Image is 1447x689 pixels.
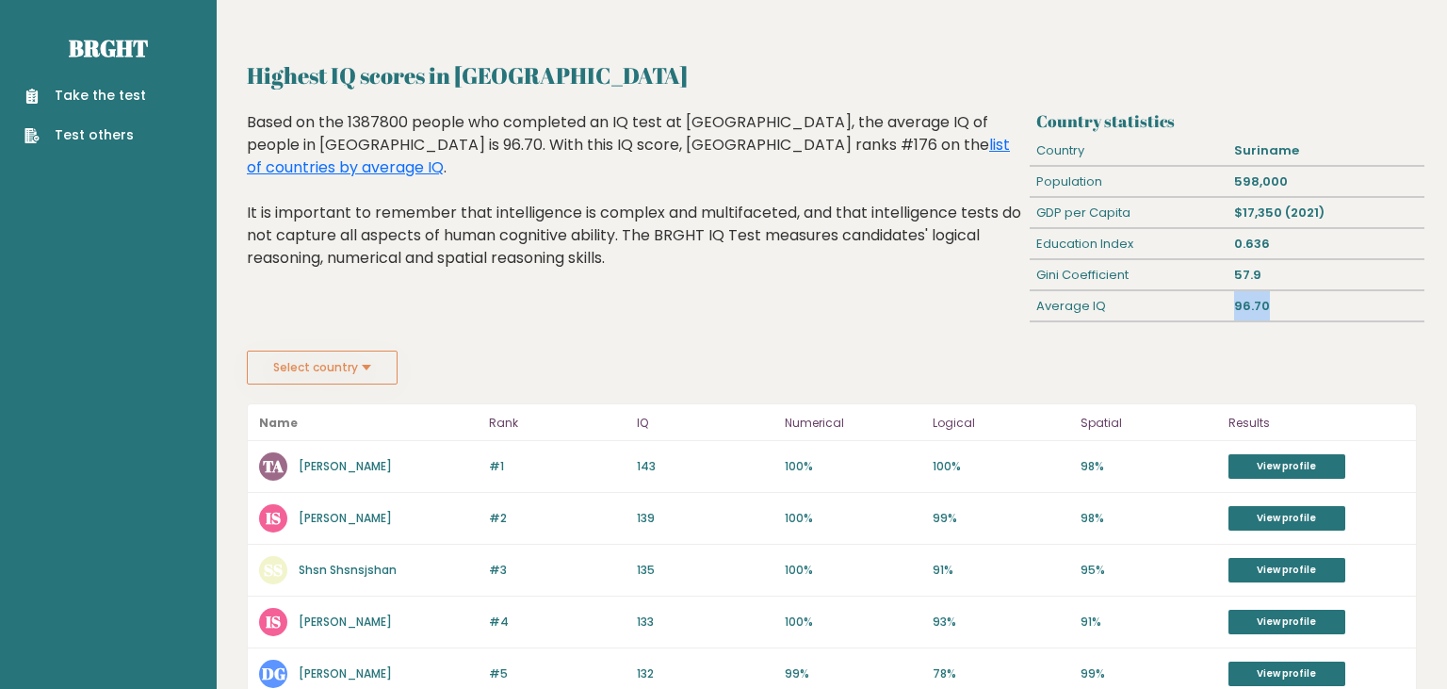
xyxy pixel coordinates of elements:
[1228,506,1345,531] a: View profile
[1081,412,1217,435] p: Spatial
[489,458,626,475] p: #1
[1228,412,1405,435] p: Results
[1030,167,1228,197] div: Population
[299,458,392,474] a: [PERSON_NAME]
[247,58,1417,92] h2: Highest IQ scores in [GEOGRAPHIC_DATA]
[637,458,773,475] p: 143
[299,614,392,630] a: [PERSON_NAME]
[1081,562,1217,579] p: 95%
[247,351,398,385] button: Select country
[299,510,392,526] a: [PERSON_NAME]
[637,562,773,579] p: 135
[24,86,146,106] a: Take the test
[1030,260,1228,290] div: Gini Coefficient
[489,510,626,527] p: #2
[637,412,773,435] p: IQ
[264,559,283,581] text: SS
[1228,558,1345,582] a: View profile
[637,614,773,631] p: 133
[24,125,146,145] a: Test others
[69,33,148,63] a: Brght
[1227,198,1424,228] div: $17,350 (2021)
[1228,662,1345,686] a: View profile
[1227,260,1424,290] div: 57.9
[489,562,626,579] p: #3
[785,412,921,435] p: Numerical
[933,510,1069,527] p: 99%
[1030,229,1228,259] div: Education Index
[262,663,285,684] text: DG
[299,665,392,681] a: [PERSON_NAME]
[1081,614,1217,631] p: 91%
[1081,458,1217,475] p: 98%
[263,455,284,477] text: TA
[266,611,281,632] text: IS
[1030,136,1228,166] div: Country
[1036,111,1417,131] h3: Country statistics
[489,614,626,631] p: #4
[1030,198,1228,228] div: GDP per Capita
[1081,665,1217,682] p: 99%
[489,665,626,682] p: #5
[1227,136,1424,166] div: Suriname
[299,562,397,578] a: Shsn Shsnsjshan
[1227,229,1424,259] div: 0.636
[1081,510,1217,527] p: 98%
[933,412,1069,435] p: Logical
[247,111,1022,298] div: Based on the 1387800 people who completed an IQ test at [GEOGRAPHIC_DATA], the average IQ of peop...
[1228,454,1345,479] a: View profile
[933,614,1069,631] p: 93%
[1030,291,1228,321] div: Average IQ
[785,665,921,682] p: 99%
[247,134,1010,178] a: list of countries by average IQ
[637,665,773,682] p: 132
[1228,610,1345,634] a: View profile
[933,562,1069,579] p: 91%
[489,412,626,435] p: Rank
[785,510,921,527] p: 100%
[933,458,1069,475] p: 100%
[259,415,298,431] b: Name
[266,507,281,529] text: IS
[1227,167,1424,197] div: 598,000
[785,614,921,631] p: 100%
[785,458,921,475] p: 100%
[1227,291,1424,321] div: 96.70
[637,510,773,527] p: 139
[933,665,1069,682] p: 78%
[785,562,921,579] p: 100%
